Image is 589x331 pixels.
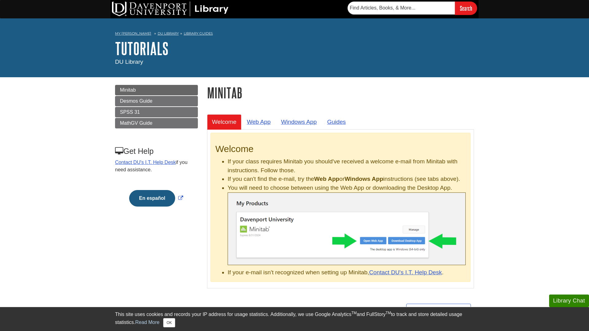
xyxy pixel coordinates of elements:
[228,192,466,265] img: Minitab .exe file finished downloaded
[276,114,321,129] a: Windows App
[120,87,136,93] span: Minitab
[207,85,474,101] h1: Minitab
[129,190,175,207] button: En español
[549,295,589,307] button: Library Chat
[228,175,466,184] li: If you can't find the e-mail, try the or instructions (see tabs above).
[120,109,140,115] span: SPSS 31
[228,268,466,277] li: If your e-mail isn't recognized when setting up Minitab, .
[369,269,442,276] a: Contact DU's I.T. Help Desk
[115,59,143,65] span: DU Library
[115,85,198,217] div: Guide Page Menu
[351,311,356,315] sup: TM
[115,160,176,165] a: Contact DU's I.T. Help Desk
[115,31,151,36] a: My [PERSON_NAME]
[215,144,466,154] h2: Welcome
[115,311,474,327] div: This site uses cookies and records your IP address for usage statistics. Additionally, we use Goo...
[128,196,184,201] a: Link opens in new window
[322,114,351,129] a: Guides
[348,2,477,15] form: Searches DU Library's articles, books, and more
[314,176,339,182] b: Web App
[228,157,466,175] li: If your class requires Minitab you should've received a welcome e-mail from Minitab with instruct...
[184,31,213,36] a: Library Guides
[115,85,198,95] a: Minitab
[207,114,241,129] a: Welcome
[228,184,466,265] li: You will need to choose between using the Web App or downloading the Desktop App.
[115,39,168,58] a: Tutorials
[386,311,391,315] sup: TM
[348,2,455,14] input: Find Articles, Books, & More...
[115,118,198,128] a: MathGV Guide
[115,96,198,106] a: Desmos Guide
[115,107,198,117] a: SPSS 31
[115,159,197,173] p: if you need assistance.
[120,120,152,126] span: MathGV Guide
[120,98,152,104] span: Desmos Guide
[115,147,197,156] h3: Get Help
[163,318,175,327] button: Close
[135,320,160,325] a: Read More
[158,31,179,36] a: DU Library
[406,304,471,318] a: Next:Desmos Guide >>
[455,2,477,15] input: Search
[115,29,474,39] nav: breadcrumb
[345,176,383,182] b: Windows App
[242,114,276,129] a: Web App
[112,2,229,16] img: DU Library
